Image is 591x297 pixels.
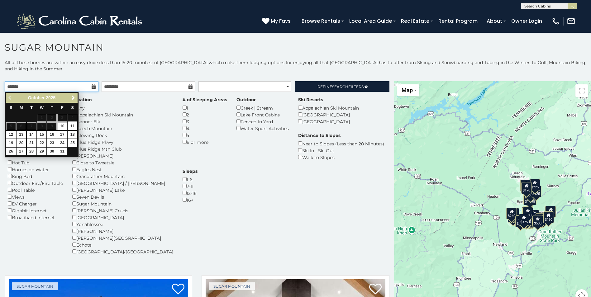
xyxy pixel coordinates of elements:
div: $190 [522,206,533,218]
a: 16 [47,131,57,139]
div: [PERSON_NAME] [72,152,173,159]
a: 24 [57,139,67,147]
div: Views [8,193,63,200]
div: 3 [183,118,227,125]
div: 7-11 [183,183,198,190]
div: $300 [522,207,533,219]
div: Any [72,104,173,111]
div: Sugar Mountain [72,200,173,207]
div: Outdoor Fire/Fire Table [8,180,63,186]
div: 1-6 [183,176,198,183]
a: 13 [17,131,26,139]
div: Fenced-In Yard [236,118,289,125]
a: 27 [17,148,26,155]
label: Location [72,97,92,103]
img: mail-regular-white.png [567,17,575,26]
div: [PERSON_NAME][GEOGRAPHIC_DATA] [72,234,173,241]
div: Yonahlossee [72,221,173,228]
div: EV Charger [8,200,63,207]
div: $1,095 [523,193,536,205]
label: # of Sleeping Areas [183,97,227,103]
div: Eagles Nest [72,166,173,173]
div: Close to Tweetsie [72,159,173,166]
span: Saturday [71,106,74,110]
a: My Favs [262,17,292,25]
a: Add to favorites [172,283,184,296]
img: phone-regular-white.png [551,17,560,26]
div: 2 [183,111,227,118]
a: 29 [37,148,47,155]
a: 26 [6,148,16,155]
div: Gigabit Internet [8,207,63,214]
div: Homes on Water [8,166,63,173]
span: Search [332,84,348,89]
span: Thursday [51,106,53,110]
div: Lake Front Cabins [236,111,289,118]
a: Add to favorites [369,283,382,296]
div: Blue Ridge Mtn Club [72,145,173,152]
span: My Favs [271,17,291,25]
div: 16+ [183,196,198,203]
a: 10 [57,122,67,130]
a: 12 [6,131,16,139]
label: Sleeps [183,168,198,174]
div: $650 [515,215,526,227]
div: [PERSON_NAME] Lake [72,186,173,193]
div: [GEOGRAPHIC_DATA] [298,118,359,125]
div: Pool Table [8,186,63,193]
span: Friday [61,106,64,110]
a: 21 [27,139,36,147]
a: 19 [6,139,16,147]
a: Owner Login [508,16,545,26]
div: [GEOGRAPHIC_DATA] [72,214,173,221]
div: Near to Slopes (Less than 20 Minutes) [298,140,384,147]
div: $240 [520,180,531,191]
span: Refine Filters [317,84,364,89]
div: Hot Tub [8,159,63,166]
a: Local Area Guide [346,16,395,26]
a: Browse Rentals [298,16,343,26]
span: Monday [20,106,23,110]
div: $125 [531,186,541,197]
div: $240 [506,208,517,219]
img: White-1-2.png [16,12,145,31]
span: Tuesday [30,106,33,110]
div: $190 [543,211,554,223]
a: Real Estate [398,16,432,26]
a: 17 [57,131,67,139]
span: Map [402,87,413,93]
div: [GEOGRAPHIC_DATA] / [PERSON_NAME] [72,180,173,186]
span: 2025 [46,95,55,100]
div: Walk to Slopes [298,154,384,161]
button: Toggle fullscreen view [575,84,588,97]
div: Water Sport Activities [236,125,289,132]
div: Broadband Internet [8,214,63,221]
div: [GEOGRAPHIC_DATA] [298,111,359,118]
a: 14 [27,131,36,139]
div: Banner Elk [72,118,173,125]
div: Grandfather Mountain [72,173,173,180]
div: $500 [532,215,543,227]
a: RefineSearchFilters [295,81,389,92]
div: $265 [523,206,533,218]
a: 28 [27,148,36,155]
a: 11 [68,122,77,130]
div: Creek | Stream [236,104,289,111]
div: $375 [519,214,529,226]
div: Appalachian Ski Mountain [298,104,359,111]
div: King Bed [8,173,63,180]
div: $170 [521,182,532,194]
div: $225 [530,179,540,191]
a: 31 [57,148,67,155]
span: Wednesday [40,106,44,110]
a: 18 [68,131,77,139]
a: Sugar Mountain [12,282,58,290]
div: Ski In - Ski Out [298,147,384,154]
div: [GEOGRAPHIC_DATA]/[GEOGRAPHIC_DATA] [72,248,173,255]
label: Outdoor [236,97,256,103]
span: Sunday [10,106,12,110]
label: Ski Resorts [298,97,323,103]
div: 1 [183,104,227,111]
div: Blowing Rock [72,132,173,139]
span: October [28,95,45,100]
